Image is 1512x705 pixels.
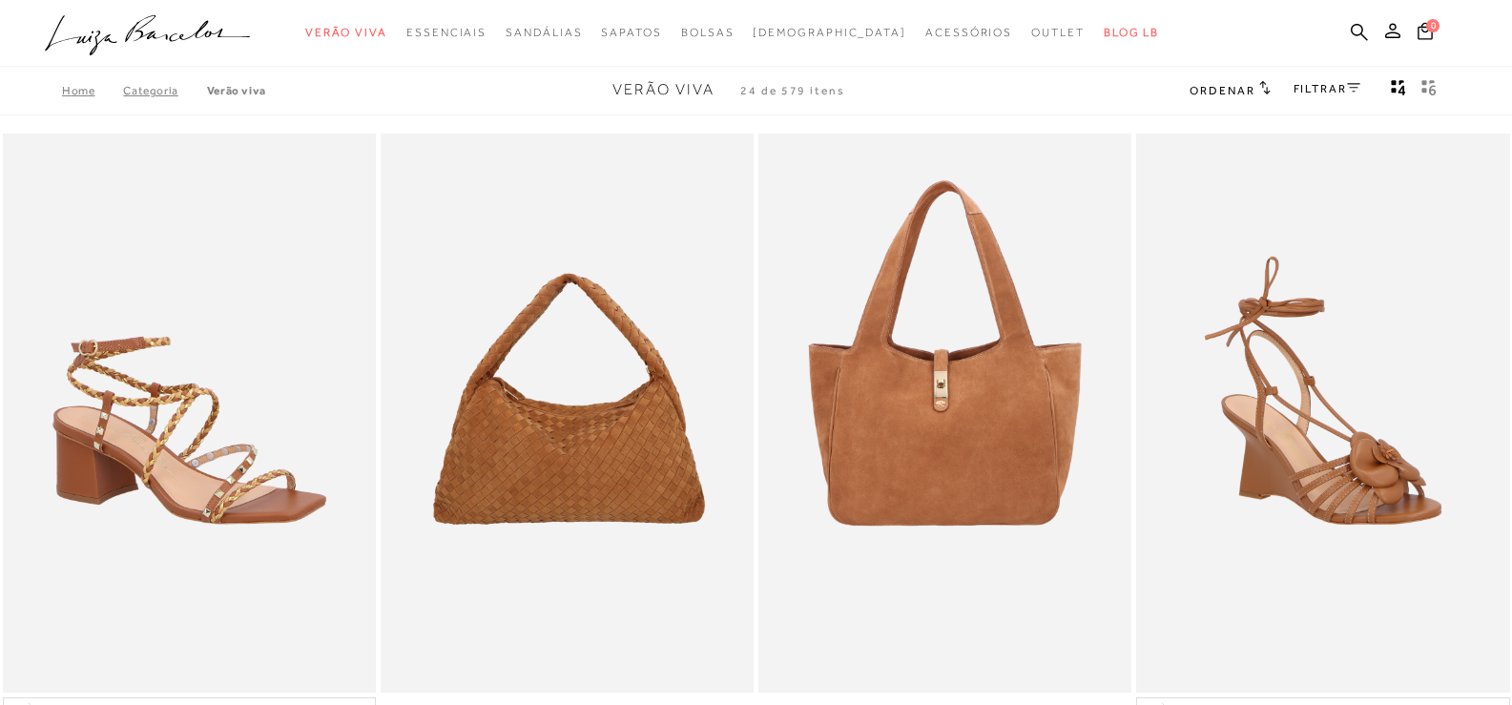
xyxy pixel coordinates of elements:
[681,15,735,51] a: noSubCategoriesText
[1426,19,1440,32] span: 0
[506,15,582,51] a: noSubCategoriesText
[383,136,752,691] img: BOLSA HOBO EM CAMURÇA TRESSÊ CARAMELO GRANDE
[406,26,487,39] span: Essenciais
[406,15,487,51] a: noSubCategoriesText
[207,84,266,97] a: Verão Viva
[1385,78,1412,103] button: Mostrar 4 produtos por linha
[1104,26,1159,39] span: BLOG LB
[5,136,374,691] a: SANDÁLIA EM COURO CARAMELO COM SALTO MÉDIO E TIRAS TRANÇADAS TRICOLOR SANDÁLIA EM COURO CARAMELO ...
[760,136,1129,691] a: BOLSA MÉDIA EM CAMURÇA CARAMELO COM FECHO DOURADO BOLSA MÉDIA EM CAMURÇA CARAMELO COM FECHO DOURADO
[5,136,374,691] img: SANDÁLIA EM COURO CARAMELO COM SALTO MÉDIO E TIRAS TRANÇADAS TRICOLOR
[506,26,582,39] span: Sandálias
[1031,26,1085,39] span: Outlet
[305,26,387,39] span: Verão Viva
[1031,15,1085,51] a: noSubCategoriesText
[1294,82,1360,95] a: FILTRAR
[123,84,206,97] a: Categoria
[925,26,1012,39] span: Acessórios
[383,136,752,691] a: BOLSA HOBO EM CAMURÇA TRESSÊ CARAMELO GRANDE BOLSA HOBO EM CAMURÇA TRESSÊ CARAMELO GRANDE
[601,26,661,39] span: Sapatos
[1138,136,1507,691] img: SANDÁLIA ANABELA EM COURO CARAMELO AMARRAÇÃO E APLICAÇÃO FLORAL
[1412,21,1439,47] button: 0
[760,136,1129,691] img: BOLSA MÉDIA EM CAMURÇA CARAMELO COM FECHO DOURADO
[601,15,661,51] a: noSubCategoriesText
[925,15,1012,51] a: noSubCategoriesText
[1104,15,1159,51] a: BLOG LB
[740,84,845,97] span: 24 de 579 itens
[1138,136,1507,691] a: SANDÁLIA ANABELA EM COURO CARAMELO AMARRAÇÃO E APLICAÇÃO FLORAL SANDÁLIA ANABELA EM COURO CARAMEL...
[753,26,906,39] span: [DEMOGRAPHIC_DATA]
[1416,78,1442,103] button: gridText6Desc
[62,84,123,97] a: Home
[1190,84,1254,97] span: Ordenar
[753,15,906,51] a: noSubCategoriesText
[681,26,735,39] span: Bolsas
[305,15,387,51] a: noSubCategoriesText
[612,81,715,98] span: Verão Viva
